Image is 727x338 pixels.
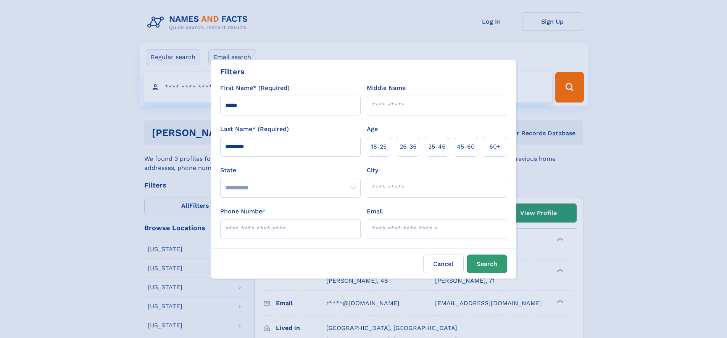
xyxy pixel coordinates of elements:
[457,142,475,151] span: 45‑60
[220,125,289,134] label: Last Name* (Required)
[220,207,265,216] label: Phone Number
[220,166,361,175] label: State
[467,255,507,273] button: Search
[367,207,383,216] label: Email
[489,142,501,151] span: 60+
[400,142,416,151] span: 25‑35
[367,166,378,175] label: City
[220,66,245,77] div: Filters
[367,83,406,93] label: Middle Name
[220,83,290,93] label: First Name* (Required)
[423,255,464,273] label: Cancel
[428,142,445,151] span: 35‑45
[371,142,387,151] span: 18‑25
[367,125,378,134] label: Age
